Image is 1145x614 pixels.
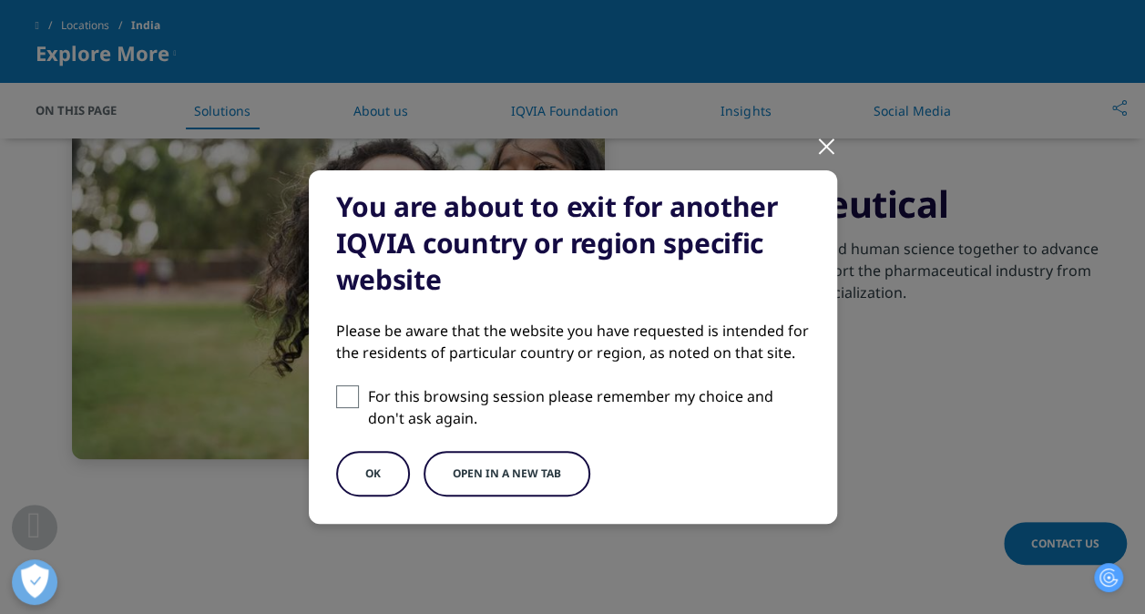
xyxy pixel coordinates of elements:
[12,559,57,605] button: Open Preferences
[424,451,590,496] button: Open in a new tab
[368,385,810,429] p: For this browsing session please remember my choice and don't ask again.
[336,189,810,298] div: You are about to exit for another IQVIA country or region specific website
[336,451,410,496] button: OK
[336,320,810,363] div: Please be aware that the website you have requested is intended for the residents of particular c...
